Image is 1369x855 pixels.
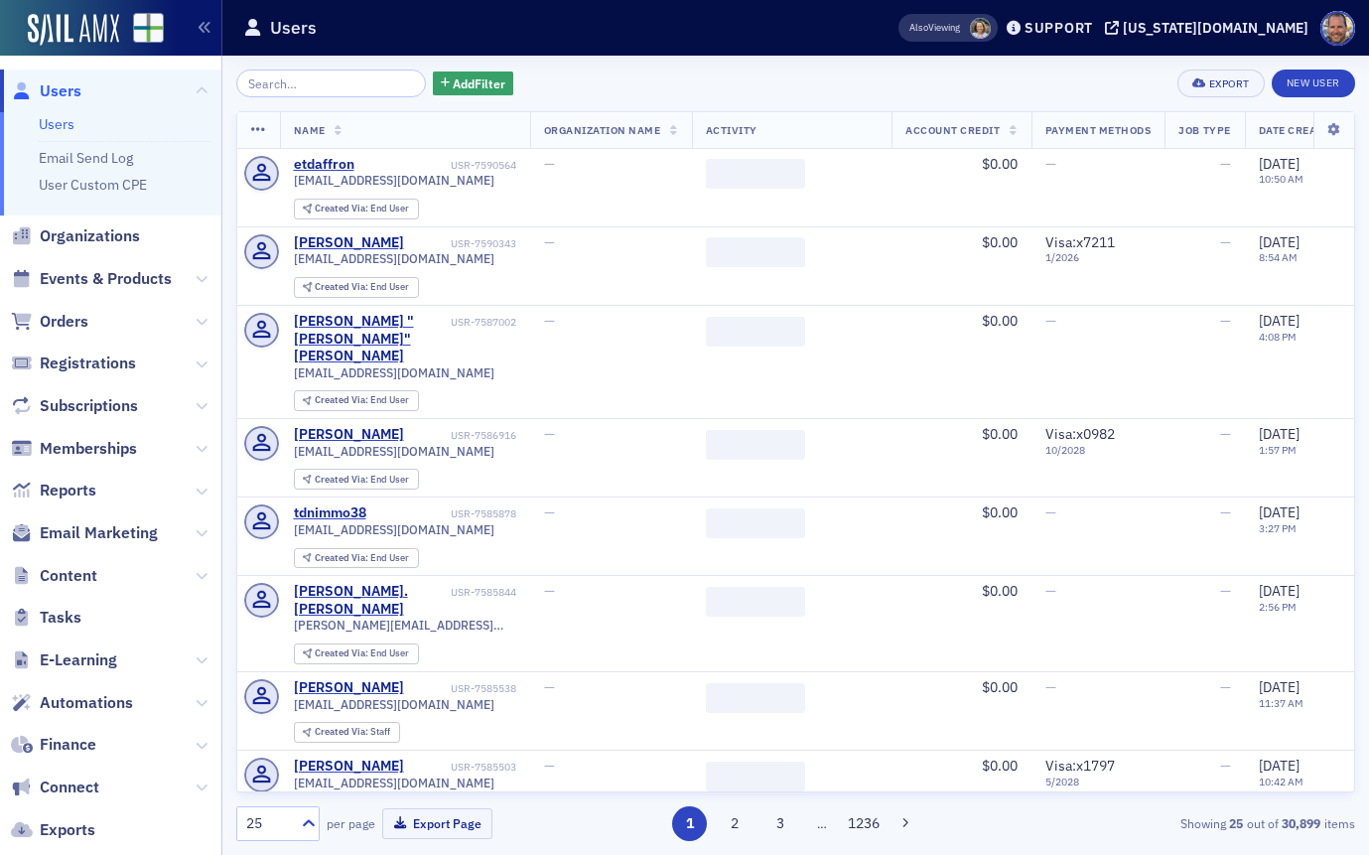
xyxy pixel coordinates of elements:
[28,14,119,46] img: SailAMX
[451,316,516,329] div: USR-7587002
[982,155,1018,173] span: $0.00
[672,806,707,841] button: 1
[544,503,555,521] span: —
[1045,776,1152,788] span: 5 / 2028
[40,353,136,374] span: Registrations
[40,395,138,417] span: Subscriptions
[315,473,370,486] span: Created Via :
[246,813,290,834] div: 25
[40,522,158,544] span: Email Marketing
[706,683,805,713] span: ‌
[808,814,836,832] span: …
[1259,503,1300,521] span: [DATE]
[1025,19,1093,37] div: Support
[1259,757,1300,775] span: [DATE]
[1220,312,1231,330] span: —
[357,159,516,172] div: USR-7590564
[11,80,81,102] a: Users
[706,159,805,189] span: ‌
[382,808,492,839] button: Export Page
[1259,521,1297,535] time: 3:27 PM
[706,508,805,538] span: ‌
[982,503,1018,521] span: $0.00
[40,649,117,671] span: E-Learning
[294,277,419,298] div: Created Via: End User
[11,268,172,290] a: Events & Products
[762,806,797,841] button: 3
[544,678,555,696] span: —
[982,425,1018,443] span: $0.00
[718,806,753,841] button: 2
[11,225,140,247] a: Organizations
[369,507,516,520] div: USR-7585878
[1220,757,1231,775] span: —
[294,758,404,776] a: [PERSON_NAME]
[982,312,1018,330] span: $0.00
[11,819,95,841] a: Exports
[315,553,409,564] div: End User
[11,438,137,460] a: Memberships
[315,646,370,659] span: Created Via :
[315,725,370,738] span: Created Via :
[1259,155,1300,173] span: [DATE]
[294,251,494,266] span: [EMAIL_ADDRESS][DOMAIN_NAME]
[544,425,555,443] span: —
[544,582,555,600] span: —
[1123,19,1308,37] div: [US_STATE][DOMAIN_NAME]
[11,777,99,798] a: Connect
[846,806,881,841] button: 1236
[294,390,419,411] div: Created Via: End User
[11,565,97,587] a: Content
[294,426,404,444] a: [PERSON_NAME]
[1045,312,1056,330] span: —
[315,393,370,406] span: Created Via :
[1220,678,1231,696] span: —
[706,237,805,267] span: ‌
[1045,503,1056,521] span: —
[315,280,370,293] span: Created Via :
[294,618,516,633] span: [PERSON_NAME][EMAIL_ADDRESS][PERSON_NAME][DOMAIN_NAME]
[40,565,97,587] span: Content
[1259,443,1297,457] time: 1:57 PM
[294,313,448,365] div: [PERSON_NAME] "[PERSON_NAME]" [PERSON_NAME]
[11,649,117,671] a: E-Learning
[982,678,1018,696] span: $0.00
[294,156,354,174] a: etdaffron
[1178,123,1230,137] span: Job Type
[11,480,96,501] a: Reports
[294,444,494,459] span: [EMAIL_ADDRESS][DOMAIN_NAME]
[11,734,96,756] a: Finance
[1220,155,1231,173] span: —
[315,648,409,659] div: End User
[407,761,516,774] div: USR-7585503
[1259,312,1300,330] span: [DATE]
[40,607,81,629] span: Tasks
[970,18,991,39] span: Florence Holland
[544,757,555,775] span: —
[905,123,1000,137] span: Account Credit
[40,734,96,756] span: Finance
[544,312,555,330] span: —
[133,13,164,44] img: SailAMX
[1259,233,1300,251] span: [DATE]
[1259,678,1300,696] span: [DATE]
[706,587,805,617] span: ‌
[1045,757,1115,775] span: Visa : x1797
[996,814,1355,832] div: Showing out of items
[451,586,516,599] div: USR-7585844
[40,692,133,714] span: Automations
[315,395,409,406] div: End User
[1259,250,1298,264] time: 8:54 AM
[294,548,419,569] div: Created Via: End User
[294,643,419,664] div: Created Via: End User
[315,202,370,214] span: Created Via :
[294,199,419,219] div: Created Via: End User
[982,757,1018,775] span: $0.00
[433,71,514,96] button: AddFilter
[294,722,400,743] div: Created Via: Staff
[1259,172,1303,186] time: 10:50 AM
[119,13,164,47] a: View Homepage
[40,480,96,501] span: Reports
